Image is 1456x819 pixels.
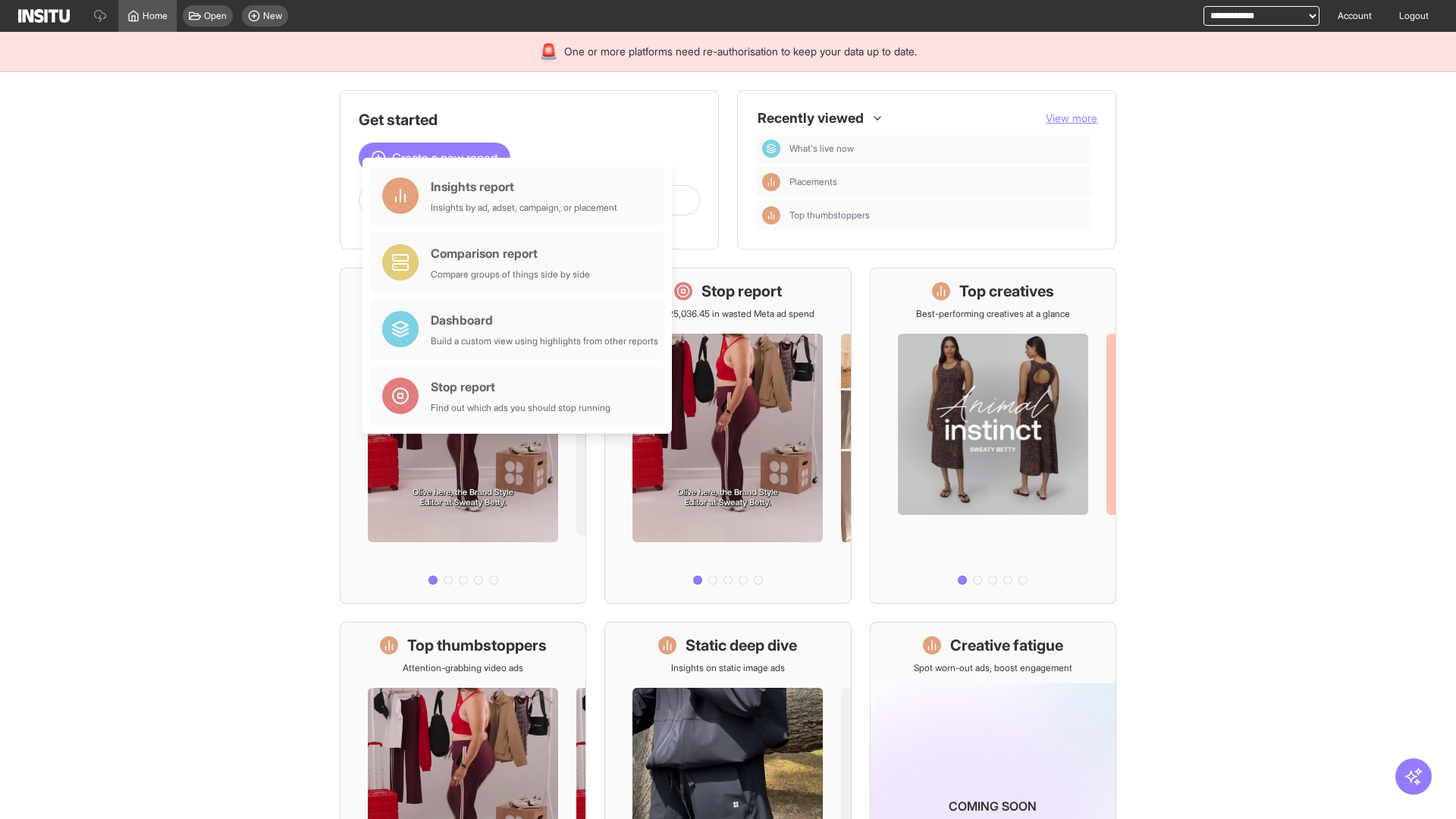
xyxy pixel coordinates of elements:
[263,10,282,22] span: New
[431,177,617,196] div: Insights report
[789,209,870,221] span: Top thumbstoppers
[789,176,1085,188] span: Placements
[762,140,780,158] div: Dashboard
[539,41,558,62] div: 🚨
[789,143,854,155] span: What's live now
[916,308,1070,320] p: Best-performing creatives at a glance
[340,268,586,604] a: What's live nowSee all active ads instantly
[359,109,700,130] h1: Get started
[431,268,590,281] div: Compare groups of things side by side
[431,335,658,347] div: Build a custom view using highlights from other reports
[403,662,523,674] p: Attention-grabbing video ads
[789,176,837,188] span: Placements
[431,202,617,214] div: Insights by ad, adset, campaign, or placement
[431,378,610,396] div: Stop report
[431,311,658,329] div: Dashboard
[407,635,547,656] h1: Top thumbstoppers
[789,143,1085,155] span: What's live now
[392,149,498,167] span: Create a new report
[762,173,780,191] div: Insights
[1046,111,1097,126] button: View more
[701,281,782,302] h1: Stop report
[686,635,797,656] h1: Static deep dive
[959,281,1054,302] h1: Top creatives
[762,206,780,224] div: Insights
[204,10,227,22] span: Open
[604,268,851,604] a: Stop reportSave £25,036.45 in wasted Meta ad spend
[359,143,510,173] button: Create a new report
[431,402,610,414] div: Find out which ads you should stop running
[671,662,785,674] p: Insights on static image ads
[431,244,590,262] div: Comparison report
[143,10,168,22] span: Home
[1046,111,1097,124] span: View more
[870,268,1116,604] a: Top creativesBest-performing creatives at a glance
[564,44,917,59] span: One or more platforms need re-authorisation to keep your data up to date.
[18,9,70,23] img: Logo
[641,308,814,320] p: Save £25,036.45 in wasted Meta ad spend
[789,209,1085,221] span: Top thumbstoppers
